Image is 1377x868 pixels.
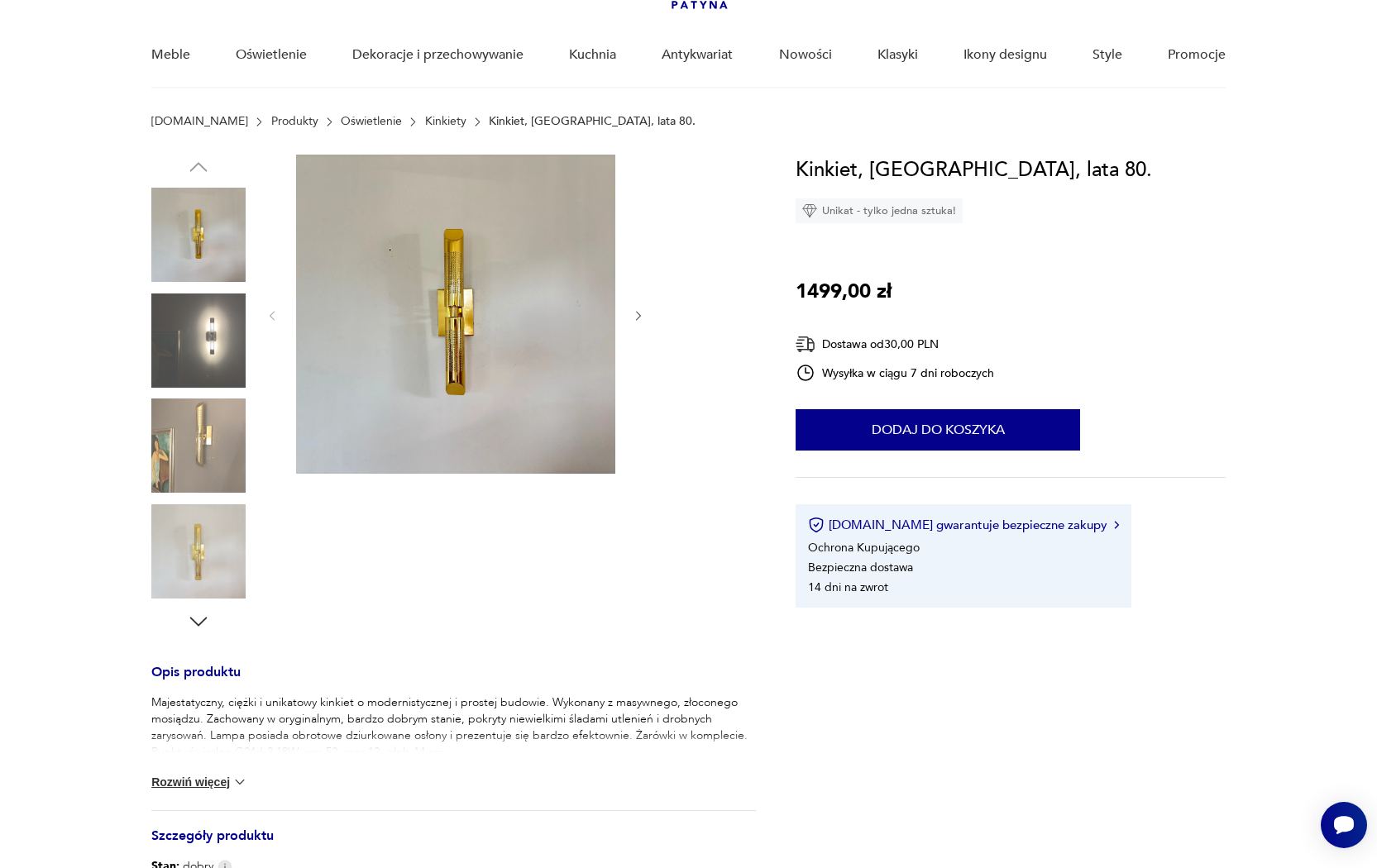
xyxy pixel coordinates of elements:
[352,23,524,87] a: Dekoracje i przechowywanie
[1093,23,1122,87] a: Style
[796,334,815,355] img: Ikona dostawy
[796,334,994,355] div: Dostawa od 30,00 PLN
[151,667,756,694] h3: Opis produktu
[151,188,246,282] img: Zdjęcie produktu Kinkiet, Niemcy, lata 80.
[151,694,756,761] p: Majestatyczny, ciężki i unikatowy kinkiet o modernistycznej i prostej budowie. Wykonany z masywne...
[662,23,733,87] a: Antykwariat
[1321,802,1367,848] iframe: Smartsupp widget button
[808,517,825,533] img: Ikona certyfikatu
[151,504,246,599] img: Zdjęcie produktu Kinkiet, Niemcy, lata 80.
[796,409,1080,451] button: Dodaj do koszyka
[796,198,963,223] div: Unikat - tylko jedna sztuka!
[341,115,402,128] a: Oświetlenie
[1114,521,1119,529] img: Ikona strzałki w prawo
[151,115,248,128] a: [DOMAIN_NAME]
[802,203,817,218] img: Ikona diamentu
[963,23,1047,87] a: Ikony designu
[569,23,616,87] a: Kuchnia
[796,155,1152,186] h1: Kinkiet, [GEOGRAPHIC_DATA], lata 80.
[151,774,247,790] button: Rozwiń więcej
[877,23,918,87] a: Klasyki
[796,276,892,308] p: 1499,00 zł
[151,398,246,493] img: Zdjęcie produktu Kinkiet, Niemcy, lata 80.
[296,155,615,474] img: Zdjęcie produktu Kinkiet, Niemcy, lata 80.
[808,579,888,595] li: 14 dni na zwrot
[232,774,248,790] img: chevron down
[271,115,318,128] a: Produkty
[236,23,307,87] a: Oświetlenie
[779,23,832,87] a: Nowości
[489,115,696,128] p: Kinkiet, [GEOGRAPHIC_DATA], lata 80.
[151,23,190,87] a: Meble
[151,831,756,858] h3: Szczegóły produktu
[1168,23,1226,87] a: Promocje
[425,115,466,128] a: Kinkiety
[808,517,1118,533] button: [DOMAIN_NAME] gwarantuje bezpieczne zakupy
[808,540,920,556] li: Ochrona Kupującego
[808,560,913,575] li: Bezpieczna dostawa
[796,363,994,383] div: Wysyłka w ciągu 7 dni roboczych
[151,293,246,388] img: Zdjęcie produktu Kinkiet, Niemcy, lata 80.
